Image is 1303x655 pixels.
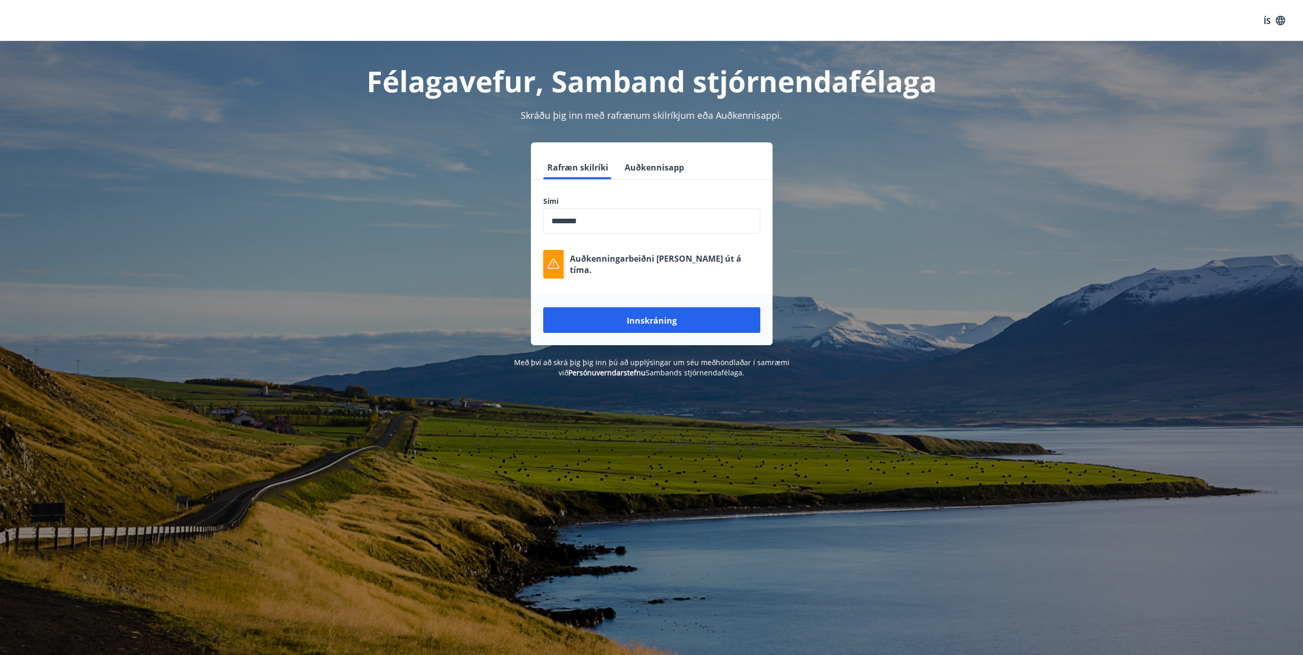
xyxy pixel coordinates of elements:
[521,109,782,121] font: Skráðu þig inn með rafrænum skilríkjum eða Auðkennisappi.
[543,196,559,206] font: Sími
[543,307,760,333] button: Innskráning
[1258,11,1291,30] button: ÍS
[646,368,744,377] font: Sambands stjórnendafélaga.
[1264,15,1271,26] font: ÍS
[627,315,677,326] font: Innskráning
[514,357,789,377] font: Með því að skrá þig þig inn þú að upplýsingar um séu meðhöndlaðar í samræmi við
[367,61,937,100] font: Félagavefur, Samband stjórnendafélaga
[568,368,646,377] a: Persónuverndarstefnu
[547,162,608,173] font: Rafræn skilríki
[625,162,684,173] font: Auðkennisapp
[570,253,741,276] font: Auðkenningarbeiðni [PERSON_NAME] út á tíma.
